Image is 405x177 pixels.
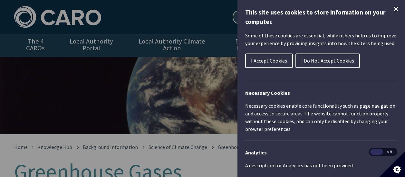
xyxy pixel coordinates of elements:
p: Necessary cookies enable core functionality such as page navigation and access to secure areas. T... [245,102,397,133]
h3: Analytics [245,149,397,156]
h1: This site uses cookies to store information on your computer. [245,8,397,26]
button: I Accept Cookies [245,54,293,68]
button: I Do Not Accept Cookies [295,54,360,68]
span: I Accept Cookies [251,57,287,64]
h2: Necessary Cookies [245,89,397,97]
button: Close Cookie Control [392,5,400,13]
span: On [370,149,383,155]
button: Set cookie preferences [379,151,405,177]
span: I Do Not Accept Cookies [301,57,354,64]
span: Off [383,149,396,155]
p: Some of these cookies are essential, while others help us to improve your experience by providing... [245,32,397,47]
p: A description for Analytics has not been provided. [245,162,397,169]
